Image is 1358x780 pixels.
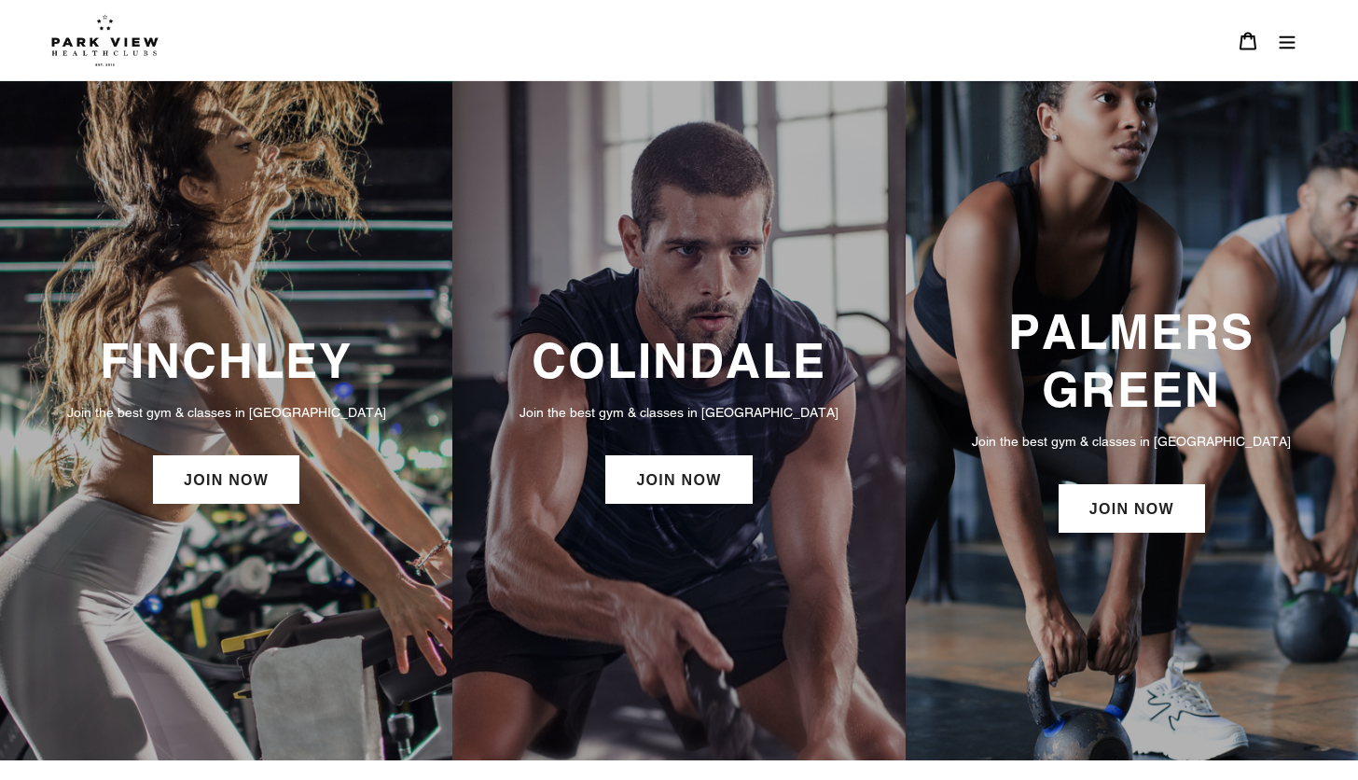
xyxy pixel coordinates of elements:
[471,332,886,389] h3: COLINDALE
[153,455,299,504] a: JOIN NOW: Finchley Membership
[1059,484,1205,533] a: JOIN NOW: Palmers Green Membership
[924,303,1339,418] h3: PALMERS GREEN
[924,431,1339,452] p: Join the best gym & classes in [GEOGRAPHIC_DATA]
[19,402,434,423] p: Join the best gym & classes in [GEOGRAPHIC_DATA]
[471,402,886,423] p: Join the best gym & classes in [GEOGRAPHIC_DATA]
[1268,21,1307,61] button: Menu
[605,455,752,504] a: JOIN NOW: Colindale Membership
[19,332,434,389] h3: FINCHLEY
[51,14,159,66] img: Park view health clubs is a gym near you.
